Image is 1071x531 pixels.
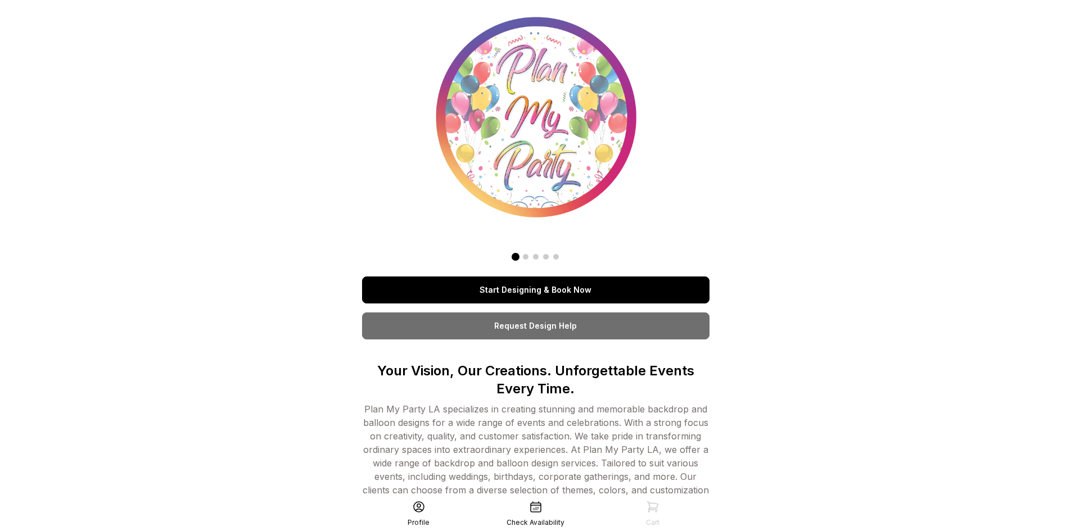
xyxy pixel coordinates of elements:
p: Your Vision, Our Creations. Unforgettable Events Every Time. [362,362,710,398]
div: Profile [408,518,430,527]
a: Start Designing & Book Now [362,276,710,303]
div: Cart [646,518,659,527]
div: Check Availability [507,518,564,527]
a: Request Design Help [362,312,710,339]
